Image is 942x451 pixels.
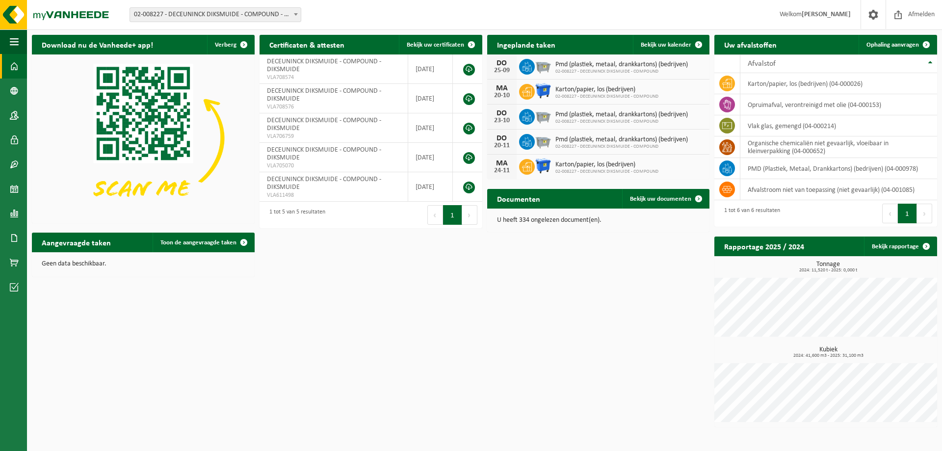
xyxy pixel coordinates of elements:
[492,109,512,117] div: DO
[802,11,851,18] strong: [PERSON_NAME]
[492,117,512,124] div: 23-10
[130,8,301,22] span: 02-008227 - DECEUNINCK DIKSMUIDE - COMPOUND - DIKSMUIDE
[719,268,937,273] span: 2024: 11,520 t - 2025: 0,000 t
[215,42,236,48] span: Verberg
[408,113,453,143] td: [DATE]
[555,61,688,69] span: Pmd (plastiek, metaal, drankkartons) (bedrijven)
[32,54,255,221] img: Download de VHEPlus App
[641,42,691,48] span: Bekijk uw kalender
[740,179,937,200] td: afvalstroom niet van toepassing (niet gevaarlijk) (04-001085)
[160,239,236,246] span: Toon de aangevraagde taken
[267,146,381,161] span: DECEUNINCK DIKSMUIDE - COMPOUND - DIKSMUIDE
[407,42,464,48] span: Bekijk uw certificaten
[267,117,381,132] span: DECEUNINCK DIKSMUIDE - COMPOUND - DIKSMUIDE
[264,204,325,226] div: 1 tot 5 van 5 resultaten
[408,143,453,172] td: [DATE]
[267,133,400,140] span: VLA706759
[740,158,937,179] td: PMD (Plastiek, Metaal, Drankkartons) (bedrijven) (04-000978)
[260,35,354,54] h2: Certificaten & attesten
[207,35,254,54] button: Verberg
[555,169,658,175] span: 02-008227 - DECEUNINCK DIKSMUIDE - COMPOUND
[267,58,381,73] span: DECEUNINCK DIKSMUIDE - COMPOUND - DIKSMUIDE
[408,84,453,113] td: [DATE]
[866,42,919,48] span: Ophaling aanvragen
[492,134,512,142] div: DO
[130,7,301,22] span: 02-008227 - DECEUNINCK DIKSMUIDE - COMPOUND - DIKSMUIDE
[492,142,512,149] div: 20-11
[535,158,551,174] img: WB-1100-HPE-BE-01
[555,69,688,75] span: 02-008227 - DECEUNINCK DIKSMUIDE - COMPOUND
[408,54,453,84] td: [DATE]
[408,172,453,202] td: [DATE]
[864,237,936,256] a: Bekijk rapportage
[443,205,462,225] button: 1
[740,136,937,158] td: organische chemicaliën niet gevaarlijk, vloeibaar in kleinverpakking (04-000652)
[719,346,937,358] h3: Kubiek
[633,35,708,54] a: Bekijk uw kalender
[917,204,932,223] button: Next
[555,94,658,100] span: 02-008227 - DECEUNINCK DIKSMUIDE - COMPOUND
[492,84,512,92] div: MA
[497,217,700,224] p: U heeft 334 ongelezen document(en).
[555,86,658,94] span: Karton/papier, los (bedrijven)
[719,203,780,224] div: 1 tot 6 van 6 resultaten
[555,136,688,144] span: Pmd (plastiek, metaal, drankkartons) (bedrijven)
[492,59,512,67] div: DO
[555,161,658,169] span: Karton/papier, los (bedrijven)
[555,111,688,119] span: Pmd (plastiek, metaal, drankkartons) (bedrijven)
[32,35,163,54] h2: Download nu de Vanheede+ app!
[740,94,937,115] td: opruimafval, verontreinigd met olie (04-000153)
[267,87,381,103] span: DECEUNINCK DIKSMUIDE - COMPOUND - DIKSMUIDE
[555,119,688,125] span: 02-008227 - DECEUNINCK DIKSMUIDE - COMPOUND
[487,189,550,208] h2: Documenten
[859,35,936,54] a: Ophaling aanvragen
[492,67,512,74] div: 25-09
[898,204,917,223] button: 1
[267,162,400,170] span: VLA705070
[622,189,708,209] a: Bekijk uw documenten
[267,103,400,111] span: VLA708576
[492,159,512,167] div: MA
[492,92,512,99] div: 20-10
[719,353,937,358] span: 2024: 41,600 m3 - 2025: 31,100 m3
[42,261,245,267] p: Geen data beschikbaar.
[267,176,381,191] span: DECEUNINCK DIKSMUIDE - COMPOUND - DIKSMUIDE
[32,233,121,252] h2: Aangevraagde taken
[535,133,551,149] img: WB-2500-GAL-GY-01
[740,73,937,94] td: karton/papier, los (bedrijven) (04-000026)
[882,204,898,223] button: Previous
[740,115,937,136] td: vlak glas, gemengd (04-000214)
[267,191,400,199] span: VLA611498
[492,167,512,174] div: 24-11
[535,57,551,74] img: WB-2500-GAL-GY-01
[630,196,691,202] span: Bekijk uw documenten
[719,261,937,273] h3: Tonnage
[462,205,477,225] button: Next
[535,107,551,124] img: WB-2500-GAL-GY-01
[487,35,565,54] h2: Ingeplande taken
[714,35,786,54] h2: Uw afvalstoffen
[748,60,776,68] span: Afvalstof
[714,237,814,256] h2: Rapportage 2025 / 2024
[555,144,688,150] span: 02-008227 - DECEUNINCK DIKSMUIDE - COMPOUND
[267,74,400,81] span: VLA708574
[399,35,481,54] a: Bekijk uw certificaten
[535,82,551,99] img: WB-1100-HPE-BE-01
[153,233,254,252] a: Toon de aangevraagde taken
[427,205,443,225] button: Previous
